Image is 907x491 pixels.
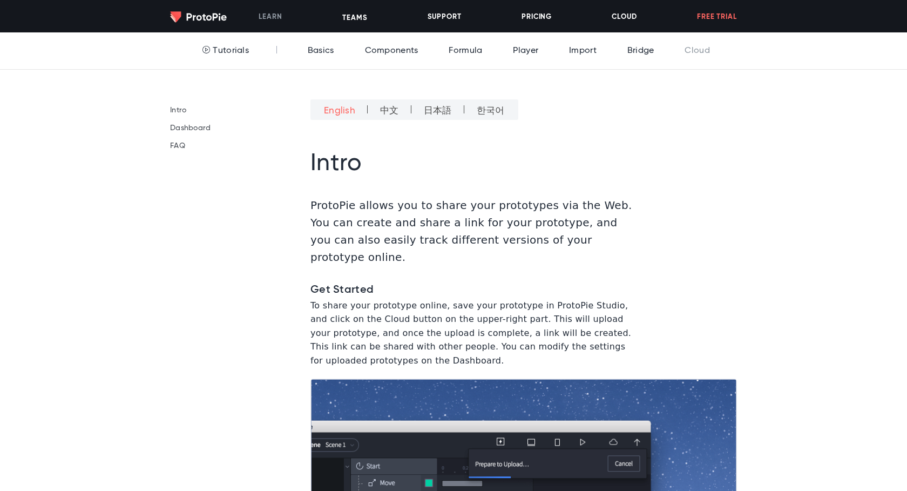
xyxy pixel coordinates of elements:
img: ProtoPie [170,11,227,23]
a: Dashboard [170,124,211,132]
h1: Intro [310,150,737,178]
a: English [324,106,355,116]
a: 中文 [380,106,399,116]
a: Tutorials [197,32,249,69]
button: Teams [342,1,368,34]
a: Cloud [679,32,710,69]
h3: Get Started [310,283,737,297]
a: Basics [302,32,334,69]
a: Formula [443,32,482,69]
a: 한국어 [477,106,505,116]
a: Import [564,32,597,69]
p: ProtoPie allows you to share your prototypes via the Web. You can create and share a link for you... [310,197,639,266]
a: 日本語 [424,106,452,116]
a: Player [507,32,538,69]
p: To share your prototype online, save your prototype in ProtoPie Studio, and click on the Cloud bu... [310,299,639,368]
a: Components [360,32,418,69]
a: Bridge [622,32,654,69]
a: Intro [170,106,187,114]
a: FAQ [170,142,185,150]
